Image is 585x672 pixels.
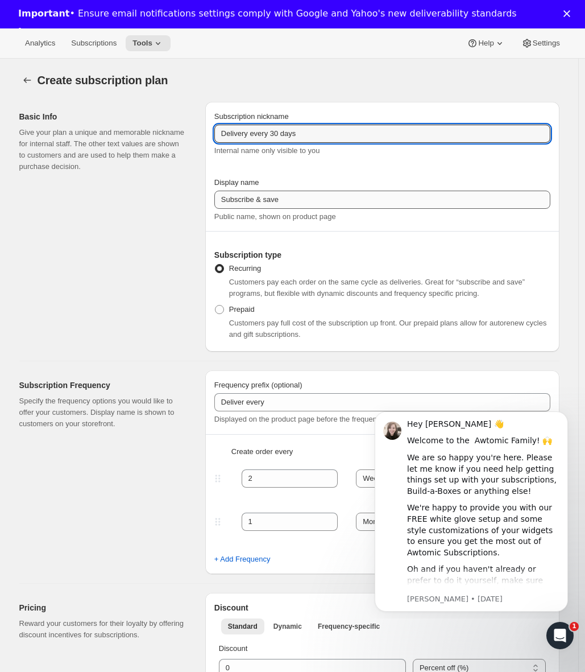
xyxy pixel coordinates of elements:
[318,622,380,631] span: Frequency-specific
[214,602,550,613] h2: Discount
[19,602,187,613] h2: Pricing
[18,35,62,51] button: Analytics
[515,35,567,51] button: Settings
[214,554,271,565] span: + Add Frequency
[214,178,259,187] span: Display name
[228,622,258,631] span: Standard
[214,381,302,389] span: Frequency prefix (optional)
[546,622,574,649] iframe: Intercom live chat
[229,278,525,298] span: Customers pay each order on the same cycle as deliveries. Great for “subscribe and save” programs...
[214,212,336,221] span: Public name, shown on product page
[229,319,547,339] span: Customers pay full cost of the subscription up front. Our prepaid plans allow for autorenew cycle...
[208,550,277,568] button: + Add Frequency
[18,8,517,19] div: • Ensure email notifications settings comply with Google and Yahoo's new deliverability standards
[71,39,117,48] span: Subscriptions
[273,622,302,631] span: Dynamic
[229,305,255,314] span: Prepaid
[219,643,546,654] p: Discount
[132,39,152,48] span: Tools
[19,395,187,430] p: Specify the frequency options you would like to offer your customers. Display name is shown to cu...
[25,39,55,48] span: Analytics
[19,618,187,641] p: Reward your customers for their loyalty by offering discount incentives for subscriptions.
[18,8,69,19] b: Important
[214,146,320,155] span: Internal name only visible to you
[478,39,493,48] span: Help
[563,10,575,17] div: Close
[214,125,550,143] input: Subscribe & Save
[19,72,35,88] button: Subscription plans
[358,401,585,619] iframe: Intercom notifications message
[18,26,77,39] a: Learn more
[229,264,261,273] span: Recurring
[214,249,550,261] h2: Subscription type
[214,191,550,209] input: Subscribe & Save
[19,127,187,172] p: Give your plan a unique and memorable nickname for internal staff. The other text values are show...
[49,163,202,218] div: Oh and if you haven't already or prefer to do it yourself, make sure you complete the steps in Aw...
[19,380,187,391] h2: Subscription Frequency
[49,193,202,203] p: Message from Emily, sent 1d ago
[214,415,396,423] span: Displayed on the product page before the frequency list
[460,35,512,51] button: Help
[570,622,579,631] span: 1
[64,35,123,51] button: Subscriptions
[19,111,187,122] h2: Basic Info
[231,446,293,457] span: Create order every
[38,74,168,86] span: Create subscription plan
[533,39,560,48] span: Settings
[126,35,171,51] button: Tools
[214,393,550,411] input: Deliver every
[214,112,289,121] span: Subscription nickname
